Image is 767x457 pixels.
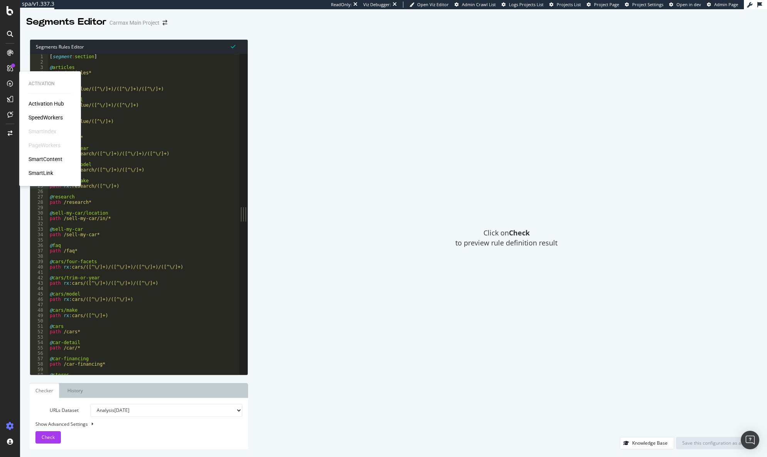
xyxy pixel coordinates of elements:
div: 1 [30,54,48,59]
a: Project Page [587,2,619,8]
span: Logs Projects List [509,2,544,7]
div: 44 [30,286,48,291]
div: 60 [30,372,48,378]
div: 37 [30,248,48,254]
div: 27 [30,194,48,200]
span: Check [42,434,55,440]
div: Open Intercom Messenger [741,431,759,449]
div: 34 [30,232,48,237]
div: 42 [30,275,48,281]
a: SmartLink [29,169,53,177]
div: 29 [30,205,48,210]
div: Segments Editor [26,15,106,29]
div: 46 [30,297,48,302]
div: 43 [30,281,48,286]
div: 25 [30,183,48,189]
div: 53 [30,334,48,340]
div: 39 [30,259,48,264]
div: arrow-right-arrow-left [163,20,167,25]
button: Check [35,431,61,444]
a: Open in dev [669,2,701,8]
a: Logs Projects List [502,2,544,8]
span: Project Page [594,2,619,7]
div: 54 [30,340,48,345]
div: 51 [30,324,48,329]
div: PageWorkers [29,141,60,149]
div: Carmax Main Project [109,19,159,27]
div: 59 [30,367,48,372]
div: 33 [30,227,48,232]
a: Project Settings [625,2,663,8]
span: Click on to preview rule definition result [455,228,557,248]
a: Admin Crawl List [455,2,496,8]
div: 36 [30,243,48,248]
span: Open Viz Editor [417,2,449,7]
div: 35 [30,237,48,243]
a: Open Viz Editor [410,2,449,8]
div: 26 [30,189,48,194]
div: Save this configuration as active [682,440,751,446]
div: 52 [30,329,48,334]
div: 2 [30,59,48,65]
span: Admin Crawl List [462,2,496,7]
div: 40 [30,264,48,270]
div: 58 [30,361,48,367]
div: 55 [30,345,48,351]
div: Viz Debugger: [363,2,391,8]
span: Open in dev [676,2,701,7]
div: 57 [30,356,48,361]
strong: Check [509,228,530,237]
div: Knowledge Base [632,440,668,446]
div: 3 [30,65,48,70]
a: Admin Page [707,2,738,8]
div: Segments Rules Editor [30,40,248,54]
div: 50 [30,318,48,324]
div: 28 [30,200,48,205]
div: 38 [30,254,48,259]
a: SpeedWorkers [29,114,63,121]
div: 45 [30,291,48,297]
a: Projects List [549,2,581,8]
div: Show Advanced Settings [30,421,237,427]
div: 49 [30,313,48,318]
div: Activation [29,81,72,87]
div: 30 [30,210,48,216]
div: ReadOnly: [331,2,352,8]
div: 31 [30,216,48,221]
a: SmartContent [29,155,62,163]
div: 32 [30,221,48,227]
div: 47 [30,302,48,307]
button: Knowledge Base [620,437,674,449]
button: Save this configuration as active [676,437,757,449]
span: Projects List [557,2,581,7]
a: Activation Hub [29,100,64,108]
a: Checker [30,383,59,398]
label: URLs Dataset [30,404,84,417]
div: 41 [30,270,48,275]
div: 56 [30,351,48,356]
a: History [61,383,89,398]
a: Knowledge Base [620,440,674,446]
div: 48 [30,307,48,313]
div: SmartIndex [29,128,56,135]
span: Syntax is valid [231,43,235,50]
span: Project Settings [632,2,663,7]
span: Admin Page [714,2,738,7]
div: 4 [30,70,48,76]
